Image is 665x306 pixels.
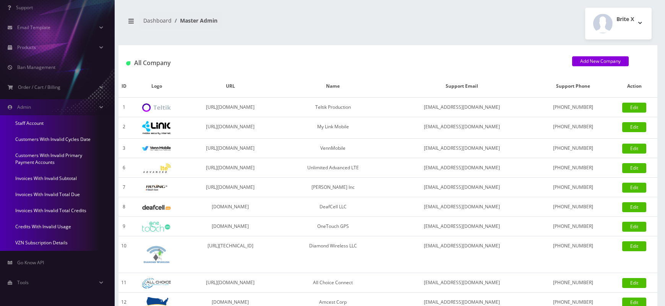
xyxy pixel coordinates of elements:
img: Unlimited Advanced LTE [142,164,171,173]
td: [PHONE_NUMBER] [535,98,611,117]
a: Edit [622,222,646,232]
img: VennMobile [142,146,171,151]
td: [URL][DOMAIN_NAME] [184,273,277,293]
td: [EMAIL_ADDRESS][DOMAIN_NAME] [389,139,535,158]
span: Email Template [17,24,50,31]
td: [PHONE_NUMBER] [535,178,611,197]
td: All Choice Connect [277,273,389,293]
td: [EMAIL_ADDRESS][DOMAIN_NAME] [389,236,535,273]
td: 8 [118,197,129,217]
li: Master Admin [172,16,217,25]
h2: Brite X [616,16,634,23]
td: [EMAIL_ADDRESS][DOMAIN_NAME] [389,117,535,139]
a: Edit [622,202,646,212]
img: All Company [126,61,130,65]
td: [PHONE_NUMBER] [535,117,611,139]
td: [URL][TECHNICAL_ID] [184,236,277,273]
td: [PHONE_NUMBER] [535,158,611,178]
a: Edit [622,163,646,173]
nav: breadcrumb [124,13,382,34]
td: 7 [118,178,129,197]
td: [EMAIL_ADDRESS][DOMAIN_NAME] [389,178,535,197]
td: 9 [118,217,129,236]
span: Ban Management [17,64,55,70]
th: Support Phone [535,75,611,98]
span: Products [17,44,36,51]
td: Diamond Wireless LLC [277,236,389,273]
span: Support [16,4,33,11]
td: 10 [118,236,129,273]
td: [EMAIL_ADDRESS][DOMAIN_NAME] [389,273,535,293]
span: Admin [17,104,31,110]
td: [EMAIL_ADDRESS][DOMAIN_NAME] [389,98,535,117]
td: Unlimited Advanced LTE [277,158,389,178]
td: [PHONE_NUMBER] [535,236,611,273]
img: All Choice Connect [142,278,171,288]
th: URL [184,75,277,98]
th: Support Email [389,75,535,98]
th: Action [611,75,657,98]
td: VennMobile [277,139,389,158]
td: 3 [118,139,129,158]
td: [PERSON_NAME] Inc [277,178,389,197]
button: Brite X [585,8,652,39]
td: My Link Mobile [277,117,389,139]
img: My Link Mobile [142,121,171,134]
td: [URL][DOMAIN_NAME] [184,98,277,117]
th: Name [277,75,389,98]
td: [DOMAIN_NAME] [184,197,277,217]
td: [URL][DOMAIN_NAME] [184,117,277,139]
td: 11 [118,273,129,293]
td: [PHONE_NUMBER] [535,217,611,236]
a: Edit [622,278,646,288]
img: Teltik Production [142,103,171,112]
td: [PHONE_NUMBER] [535,197,611,217]
span: Go Know API [17,259,44,266]
span: Order / Cart / Billing [18,84,60,90]
img: Diamond Wireless LLC [142,240,171,269]
td: [EMAIL_ADDRESS][DOMAIN_NAME] [389,197,535,217]
a: Add New Company [572,56,629,66]
a: Edit [622,183,646,193]
td: Teltik Production [277,98,389,117]
a: Dashboard [143,17,172,24]
h1: All Company [126,59,561,67]
td: 1 [118,98,129,117]
td: 2 [118,117,129,139]
td: [EMAIL_ADDRESS][DOMAIN_NAME] [389,158,535,178]
img: Rexing Inc [142,184,171,191]
td: [DOMAIN_NAME] [184,217,277,236]
a: Edit [622,144,646,154]
td: [EMAIL_ADDRESS][DOMAIN_NAME] [389,217,535,236]
th: Logo [129,75,184,98]
td: DeafCell LLC [277,197,389,217]
img: OneTouch GPS [142,222,171,232]
td: [PHONE_NUMBER] [535,273,611,293]
img: DeafCell LLC [142,205,171,210]
span: Tools [17,279,29,286]
td: [URL][DOMAIN_NAME] [184,178,277,197]
td: 6 [118,158,129,178]
td: [PHONE_NUMBER] [535,139,611,158]
a: Edit [622,103,646,113]
th: ID [118,75,129,98]
td: OneTouch GPS [277,217,389,236]
td: [URL][DOMAIN_NAME] [184,158,277,178]
td: [URL][DOMAIN_NAME] [184,139,277,158]
a: Edit [622,122,646,132]
a: Edit [622,241,646,251]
